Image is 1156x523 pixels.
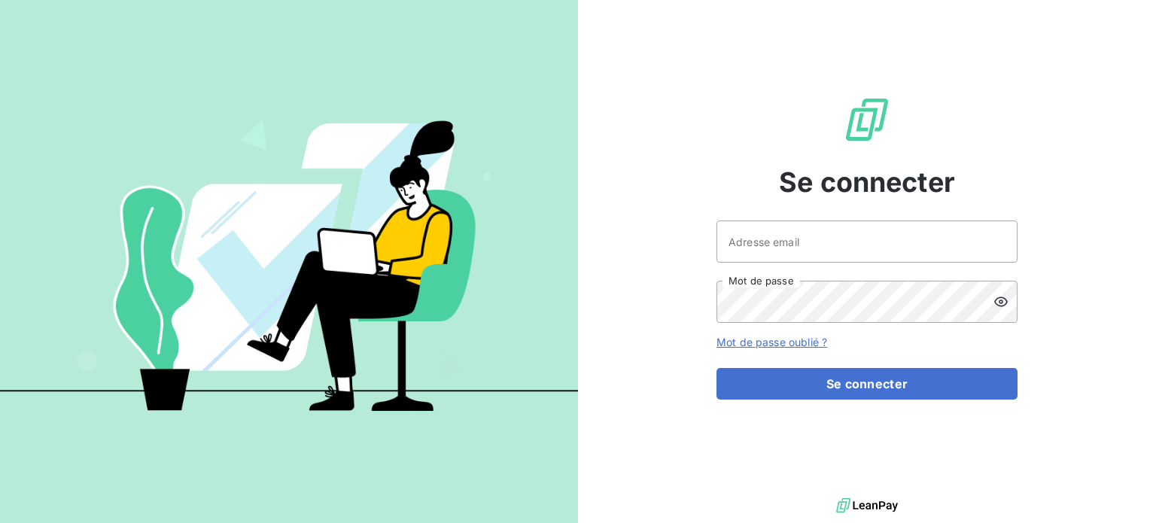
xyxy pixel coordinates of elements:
[836,494,898,517] img: logo
[716,368,1018,400] button: Se connecter
[716,336,827,348] a: Mot de passe oublié ?
[716,220,1018,263] input: placeholder
[843,96,891,144] img: Logo LeanPay
[779,162,955,202] span: Se connecter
